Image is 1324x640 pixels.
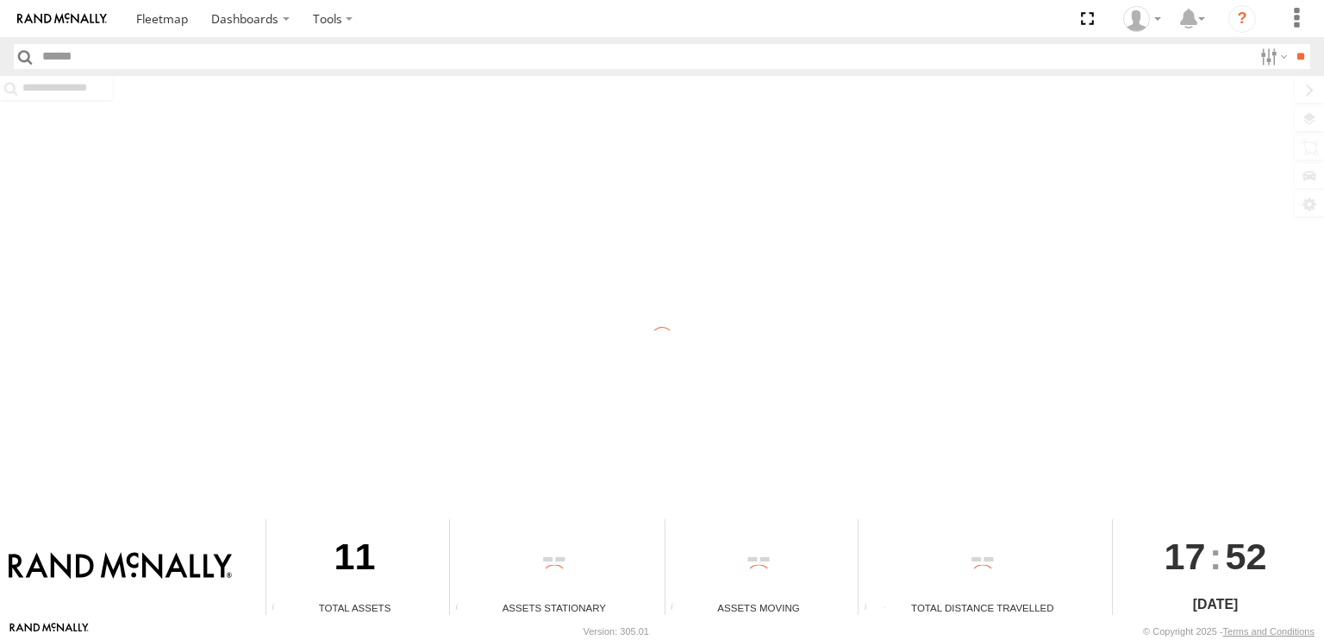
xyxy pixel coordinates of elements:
i: ? [1228,5,1256,33]
div: © Copyright 2025 - [1143,626,1315,637]
div: Total number of assets current in transit. [665,602,691,615]
div: Assets Stationary [450,600,658,615]
div: Total number of assets current stationary. [450,602,476,615]
div: Assets Moving [665,600,852,615]
div: Total Assets [266,600,443,615]
span: 17 [1165,519,1206,593]
img: rand-logo.svg [17,13,107,25]
div: Total number of Enabled Assets [266,602,292,615]
div: : [1113,519,1317,593]
label: Search Filter Options [1253,44,1290,69]
span: 52 [1226,519,1267,593]
a: Visit our Website [9,623,89,640]
a: Terms and Conditions [1223,626,1315,637]
div: 11 [266,519,443,600]
div: Total distance travelled by all assets within specified date range and applied filters [859,602,884,615]
img: Rand McNally [9,552,232,581]
div: Total Distance Travelled [859,600,1106,615]
div: Valeo Dash [1117,6,1167,32]
div: Version: 305.01 [584,626,649,637]
div: [DATE] [1113,594,1317,615]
